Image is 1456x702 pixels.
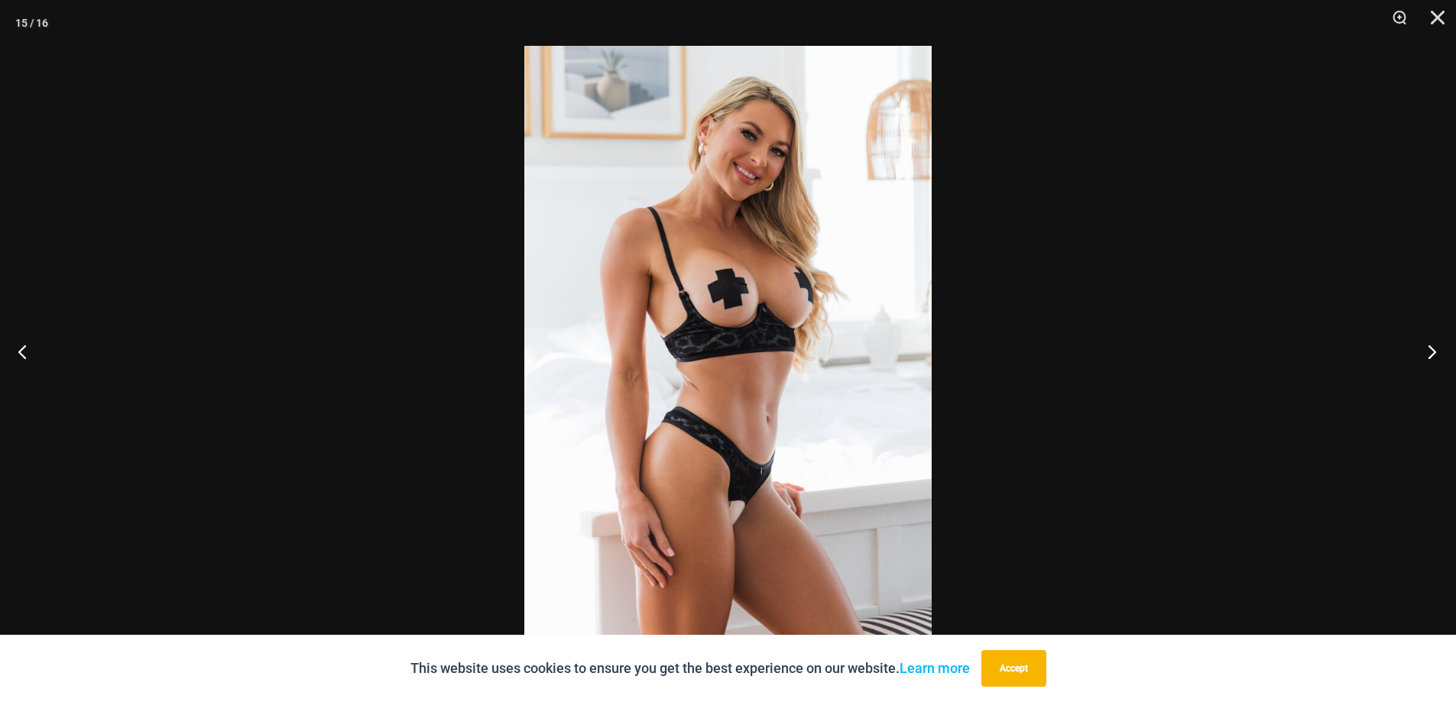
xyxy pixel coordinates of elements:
button: Accept [981,650,1046,687]
img: Nights Fall Silver Leopard 1036 Bra 6046 Thong 05 [524,46,932,656]
a: Learn more [900,660,970,676]
button: Next [1399,313,1456,390]
p: This website uses cookies to ensure you get the best experience on our website. [410,657,970,680]
div: 15 / 16 [15,11,48,34]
